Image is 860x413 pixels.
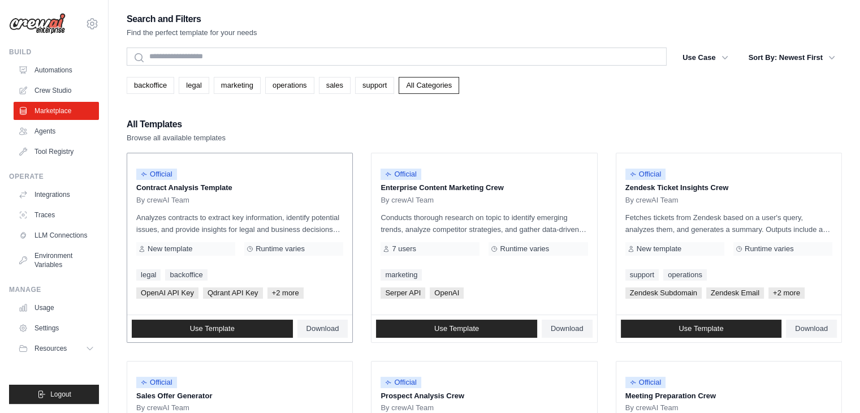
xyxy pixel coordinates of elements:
[14,206,99,224] a: Traces
[381,269,422,281] a: marketing
[256,244,305,253] span: Runtime varies
[132,320,293,338] a: Use Template
[14,339,99,358] button: Resources
[768,287,805,299] span: +2 more
[625,212,832,235] p: Fetches tickets from Zendesk based on a user's query, analyzes them, and generates a summary. Out...
[136,196,189,205] span: By crewAI Team
[625,196,679,205] span: By crewAI Team
[127,117,226,132] h2: All Templates
[392,244,416,253] span: 7 users
[14,81,99,100] a: Crew Studio
[34,344,67,353] span: Resources
[625,390,832,402] p: Meeting Preparation Crew
[637,244,681,253] span: New template
[14,247,99,274] a: Environment Variables
[265,77,314,94] a: operations
[381,390,587,402] p: Prospect Analysis Crew
[136,182,343,193] p: Contract Analysis Template
[306,324,339,333] span: Download
[148,244,192,253] span: New template
[297,320,348,338] a: Download
[14,319,99,337] a: Settings
[136,269,161,281] a: legal
[50,390,71,399] span: Logout
[625,182,832,193] p: Zendesk Ticket Insights Crew
[430,287,464,299] span: OpenAI
[434,324,479,333] span: Use Template
[551,324,584,333] span: Download
[399,77,459,94] a: All Categories
[376,320,537,338] a: Use Template
[127,11,257,27] h2: Search and Filters
[14,299,99,317] a: Usage
[14,226,99,244] a: LLM Connections
[14,186,99,204] a: Integrations
[190,324,235,333] span: Use Template
[136,403,189,412] span: By crewAI Team
[381,403,434,412] span: By crewAI Team
[621,320,782,338] a: Use Template
[14,143,99,161] a: Tool Registry
[165,269,207,281] a: backoffice
[381,212,587,235] p: Conducts thorough research on topic to identify emerging trends, analyze competitor strategies, a...
[381,196,434,205] span: By crewAI Team
[127,27,257,38] p: Find the perfect template for your needs
[355,77,394,94] a: support
[14,122,99,140] a: Agents
[625,169,666,180] span: Official
[745,244,794,253] span: Runtime varies
[786,320,837,338] a: Download
[9,385,99,404] button: Logout
[795,324,828,333] span: Download
[136,390,343,402] p: Sales Offer Generator
[136,377,177,388] span: Official
[214,77,261,94] a: marketing
[625,269,659,281] a: support
[663,269,707,281] a: operations
[679,324,723,333] span: Use Template
[14,102,99,120] a: Marketplace
[127,132,226,144] p: Browse all available templates
[542,320,593,338] a: Download
[136,287,198,299] span: OpenAI API Key
[203,287,263,299] span: Qdrant API Key
[127,77,174,94] a: backoffice
[500,244,549,253] span: Runtime varies
[14,61,99,79] a: Automations
[9,285,99,294] div: Manage
[381,287,425,299] span: Serper API
[319,77,351,94] a: sales
[267,287,304,299] span: +2 more
[9,48,99,57] div: Build
[136,212,343,235] p: Analyzes contracts to extract key information, identify potential issues, and provide insights fo...
[9,172,99,181] div: Operate
[625,403,679,412] span: By crewAI Team
[9,13,66,35] img: Logo
[742,48,842,68] button: Sort By: Newest First
[625,377,666,388] span: Official
[625,287,702,299] span: Zendesk Subdomain
[676,48,735,68] button: Use Case
[136,169,177,180] span: Official
[706,287,764,299] span: Zendesk Email
[381,377,421,388] span: Official
[179,77,209,94] a: legal
[381,182,587,193] p: Enterprise Content Marketing Crew
[381,169,421,180] span: Official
